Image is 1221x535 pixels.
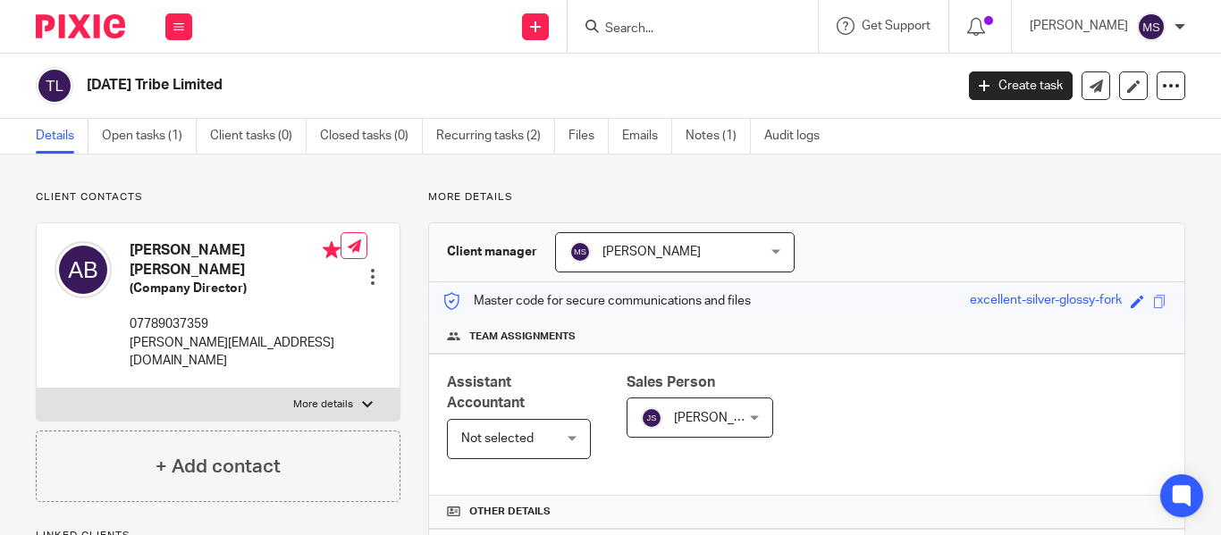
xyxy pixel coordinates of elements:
[55,241,112,298] img: svg%3E
[130,315,341,333] p: 07789037359
[764,119,833,154] a: Audit logs
[603,21,764,38] input: Search
[36,119,88,154] a: Details
[428,190,1185,205] p: More details
[210,119,307,154] a: Client tasks (0)
[293,397,353,412] p: More details
[130,334,341,371] p: [PERSON_NAME][EMAIL_ADDRESS][DOMAIN_NAME]
[36,67,73,104] img: svg%3E
[442,292,751,310] p: Master code for secure communications and files
[87,76,771,95] h2: [DATE] Tribe Limited
[447,375,525,410] span: Assistant Accountant
[320,119,423,154] a: Closed tasks (0)
[969,71,1073,100] a: Create task
[622,119,672,154] a: Emails
[36,14,125,38] img: Pixie
[1030,17,1128,35] p: [PERSON_NAME]
[568,119,609,154] a: Files
[674,412,772,424] span: [PERSON_NAME]
[130,280,341,297] h5: (Company Director)
[469,330,576,344] span: Team assignments
[469,505,551,519] span: Other details
[1137,13,1166,41] img: svg%3E
[102,119,197,154] a: Open tasks (1)
[970,291,1122,312] div: excellent-silver-glossy-fork
[36,190,400,205] p: Client contacts
[641,407,662,429] img: svg%3E
[461,432,534,445] span: Not selected
[323,241,341,259] i: Primary
[627,375,715,389] span: Sales Person
[686,119,751,154] a: Notes (1)
[569,241,591,263] img: svg%3E
[436,119,555,154] a: Recurring tasks (2)
[156,453,281,481] h4: + Add contact
[862,20,930,32] span: Get Support
[602,246,701,258] span: [PERSON_NAME]
[130,241,341,280] h4: [PERSON_NAME] [PERSON_NAME]
[447,243,537,261] h3: Client manager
